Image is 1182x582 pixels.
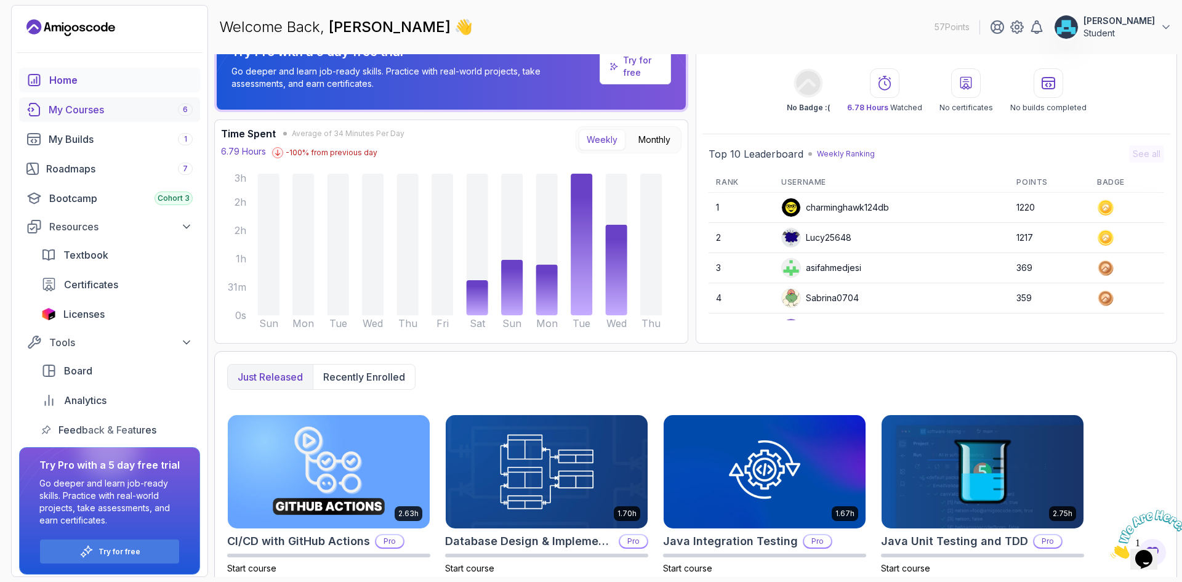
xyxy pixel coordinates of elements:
tspan: 31m [228,281,246,293]
img: Database Design & Implementation card [446,415,648,528]
tspan: Tue [329,317,347,329]
div: Tools [49,335,193,350]
p: 1.67h [835,509,854,519]
a: analytics [34,388,200,413]
div: Bootcamp [49,191,193,206]
p: Pro [804,535,831,548]
span: Board [64,363,92,378]
h2: CI/CD with GitHub Actions [227,533,370,550]
button: Tools [19,331,200,354]
div: My Courses [49,102,193,117]
a: Database Design & Implementation card1.70hDatabase Design & ImplementationProStart course [445,414,648,575]
p: Recently enrolled [323,370,405,384]
a: feedback [34,418,200,442]
td: 250 [1009,313,1090,344]
p: Pro [620,535,647,548]
a: CI/CD with GitHub Actions card2.63hCI/CD with GitHub ActionsProStart course [227,414,430,575]
span: Analytics [64,393,107,408]
img: default monster avatar [782,289,800,307]
img: user profile image [1055,15,1078,39]
button: Recently enrolled [313,365,415,389]
span: 7 [183,164,188,174]
td: 369 [1009,253,1090,283]
div: Roadmaps [46,161,193,176]
p: 1.70h [617,509,637,519]
div: Resources [49,219,193,234]
a: Java Unit Testing and TDD card2.75hJava Unit Testing and TDDProStart course [881,414,1084,575]
h2: Database Design & Implementation [445,533,614,550]
tspan: Sun [259,317,278,329]
p: 57 Points [935,21,970,33]
p: Pro [376,535,403,548]
a: Landing page [26,18,115,38]
div: Lucy25648 [781,228,851,248]
h2: Java Integration Testing [663,533,798,550]
div: My Builds [49,132,193,147]
button: Weekly [579,129,625,150]
p: -100 % from previous day [286,148,377,158]
a: roadmaps [19,156,200,181]
tspan: Fri [436,317,449,329]
span: 6.78 Hours [847,103,888,112]
p: Pro [1034,535,1061,548]
span: 👋 [452,15,475,39]
a: licenses [34,302,200,326]
td: 1220 [1009,193,1090,223]
tspan: Sat [470,317,486,329]
p: Student [1083,27,1155,39]
img: user profile image [782,319,800,337]
tspan: 0s [235,309,246,321]
img: Chat attention grabber [5,5,81,54]
img: Java Unit Testing and TDD card [882,415,1083,528]
p: Go deeper and learn job-ready skills. Practice with real-world projects, take assessments, and ea... [231,65,595,90]
tspan: Tue [573,317,590,329]
p: No certificates [939,103,993,113]
span: 1 [184,134,187,144]
a: home [19,68,200,92]
button: Just released [228,365,313,389]
a: certificates [34,272,200,297]
span: Licenses [63,307,105,321]
th: Username [774,172,1009,193]
h2: Top 10 Leaderboard [709,147,803,161]
img: default monster avatar [782,228,800,247]
p: [PERSON_NAME] [1083,15,1155,27]
th: Rank [709,172,774,193]
td: 1 [709,193,774,223]
a: builds [19,127,200,152]
tspan: Thu [641,317,661,329]
img: CI/CD with GitHub Actions card [228,415,430,528]
button: Resources [19,216,200,238]
img: Java Integration Testing card [664,415,866,528]
p: Go deeper and learn job-ready skills. Practice with real-world projects, take assessments, and ea... [39,477,180,527]
p: 2.75h [1053,509,1072,519]
button: Try for free [39,539,180,564]
span: Certificates [64,277,118,292]
span: Start course [663,563,712,573]
tspan: Mon [292,317,314,329]
p: Just released [238,370,303,384]
th: Points [1009,172,1090,193]
span: Textbook [63,248,108,262]
img: user profile image [782,259,800,277]
td: 359 [1009,283,1090,313]
a: Try for free [98,547,140,557]
td: 3 [709,253,774,283]
span: Start course [881,563,930,573]
h3: Time Spent [221,126,276,141]
td: 5 [709,313,774,344]
a: textbook [34,243,200,267]
div: charminghawk124db [781,198,889,217]
span: Start course [445,563,494,573]
p: Weekly Ranking [817,149,875,159]
img: jetbrains icon [41,308,56,320]
span: Cohort 3 [158,193,190,203]
tspan: 2h [235,224,246,236]
th: Badge [1090,172,1164,193]
button: Monthly [630,129,678,150]
span: Average of 34 Minutes Per Day [292,129,404,139]
a: Try for free [600,49,671,84]
tspan: 2h [235,196,246,208]
p: Welcome Back, [219,17,473,37]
